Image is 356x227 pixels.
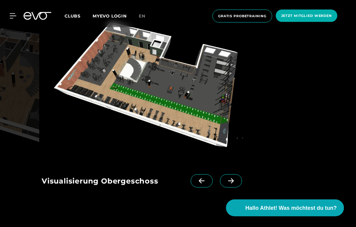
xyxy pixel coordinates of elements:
img: evofitness [42,19,260,160]
span: Jetzt Mitglied werden [281,13,332,18]
a: en [139,13,153,20]
a: Clubs [65,13,93,19]
span: Clubs [65,13,81,19]
a: Gratis Probetraining [211,10,274,23]
span: en [139,13,145,19]
a: MYEVO LOGIN [93,13,127,19]
a: Jetzt Mitglied werden [274,10,339,23]
div: Visualisierung Obergeschoss [42,174,191,190]
span: Gratis Probetraining [218,14,266,19]
button: Hallo Athlet! Was möchtest du tun? [226,200,344,216]
span: Hallo Athlet! Was möchtest du tun? [245,204,337,212]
